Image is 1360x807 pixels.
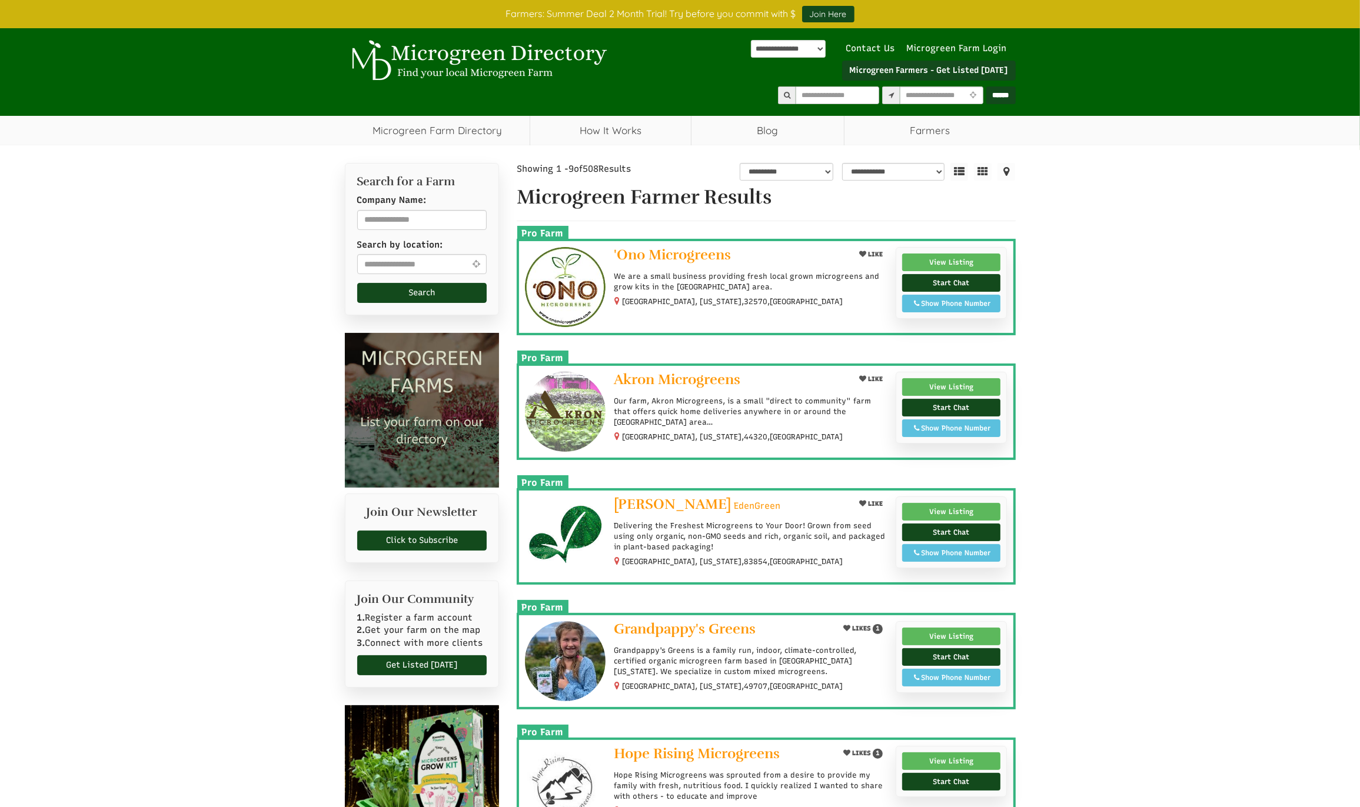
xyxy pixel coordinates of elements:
span: [GEOGRAPHIC_DATA] [770,296,843,307]
p: Register a farm account Get your farm on the map Connect with more clients [357,612,487,649]
a: How It Works [530,116,691,145]
small: [GEOGRAPHIC_DATA], [US_STATE], , [623,557,843,566]
a: Join Here [802,6,854,22]
a: Microgreen Farm Directory [345,116,530,145]
span: Akron Microgreens [614,371,741,388]
a: Hope Rising Microgreens [614,746,846,764]
div: Showing 1 - of Results [517,163,683,175]
a: View Listing [902,752,1001,770]
img: Dejah Simunds [525,496,606,577]
a: Microgreen Farmers - Get Listed [DATE] [842,61,1016,81]
h2: Search for a Farm [357,175,487,188]
span: 49707 [744,681,768,692]
p: Delivering the Freshest Microgreens to Your Door! Grown from seed using only organic, non-GMO see... [614,521,887,553]
span: Hope Rising Microgreens [614,745,780,762]
a: 'Ono Microgreens [614,247,846,265]
a: View Listing [902,628,1001,645]
label: Company Name: [357,194,427,206]
a: View Listing [902,378,1001,396]
span: 83854 [744,556,768,567]
small: [GEOGRAPHIC_DATA], [US_STATE], , [623,432,843,441]
a: Start Chat [902,523,1001,541]
span: EdenGreen [734,500,781,512]
a: [PERSON_NAME] EdenGreen [614,496,846,515]
span: 32570 [744,296,768,307]
small: [GEOGRAPHIC_DATA], [US_STATE], , [623,682,843,691]
span: [GEOGRAPHIC_DATA] [770,556,843,567]
img: Microgreen Farms list your microgreen farm today [345,333,500,488]
span: LIKE [866,500,883,508]
h1: Microgreen Farmer Results [517,186,1016,208]
a: Start Chat [902,399,1001,416]
div: Show Phone Number [909,548,995,558]
div: Show Phone Number [909,423,995,433]
span: LIKES [850,749,871,757]
b: 2. [357,625,365,635]
span: Grandpappy's Greens [614,620,756,638]
div: Show Phone Number [909,298,995,309]
span: 9 [568,164,574,174]
span: [GEOGRAPHIC_DATA] [770,681,843,692]
span: LIKES [850,625,871,632]
span: [GEOGRAPHIC_DATA] [770,432,843,442]
a: Get Listed [DATE] [357,655,487,675]
button: Search [357,283,487,303]
label: Search by location: [357,239,443,251]
span: [PERSON_NAME] [614,495,731,513]
select: sortbox-1 [842,163,945,181]
a: Click to Subscribe [357,531,487,551]
p: Our farm, Akron Microgreens, is a small "direct to community" farm that offers quick home deliver... [614,396,887,428]
b: 1. [357,612,365,623]
i: Use Current Location [967,92,979,99]
h2: Join Our Community [357,593,487,606]
button: LIKES 1 [839,746,887,761]
img: Microgreen Directory [345,40,610,81]
i: Use Current Location [469,259,483,268]
span: Farmers [844,116,1016,145]
b: 3. [357,638,365,648]
div: Show Phone Number [909,672,995,683]
a: Microgreen Farm Login [907,43,1013,54]
span: 'Ono Microgreens [614,246,731,264]
span: LIKE [866,251,883,258]
a: Start Chat [902,648,1001,666]
span: 1 [873,749,883,759]
p: Hope Rising Microgreens was sprouted from a desire to provide my family with fresh, nutritious fo... [614,770,887,802]
img: Grandpappy's Greens [525,621,606,702]
small: [GEOGRAPHIC_DATA], [US_STATE], , [623,297,843,306]
a: Grandpappy's Greens [614,621,846,639]
div: Powered by [751,40,826,58]
h2: Join Our Newsletter [357,506,487,525]
a: Start Chat [902,274,1001,292]
a: Start Chat [902,773,1001,791]
img: 'Ono Microgreens [525,247,606,328]
button: LIKE [855,496,887,511]
a: Akron Microgreens [614,372,846,390]
a: Contact Us [840,43,901,54]
select: overall_rating_filter-1 [740,163,834,181]
span: LIKE [866,375,883,383]
button: LIKES 1 [839,621,887,636]
a: View Listing [902,503,1001,521]
a: Blog [691,116,844,145]
select: Language Translate Widget [751,40,826,58]
button: LIKE [855,247,887,262]
p: We are a small business providing fresh local grown microgreens and grow kits in the [GEOGRAPHIC_... [614,271,887,292]
span: 508 [583,164,598,174]
span: 44320 [744,432,768,442]
a: View Listing [902,254,1001,271]
button: LIKE [855,372,887,386]
img: Akron Microgreens [525,372,606,452]
div: Farmers: Summer Deal 2 Month Trial! Try before you commit with $ [336,6,1025,22]
p: Grandpappy's Greens is a family run, indoor, climate-controlled, certified organic microgreen far... [614,645,887,678]
span: 1 [873,624,883,634]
